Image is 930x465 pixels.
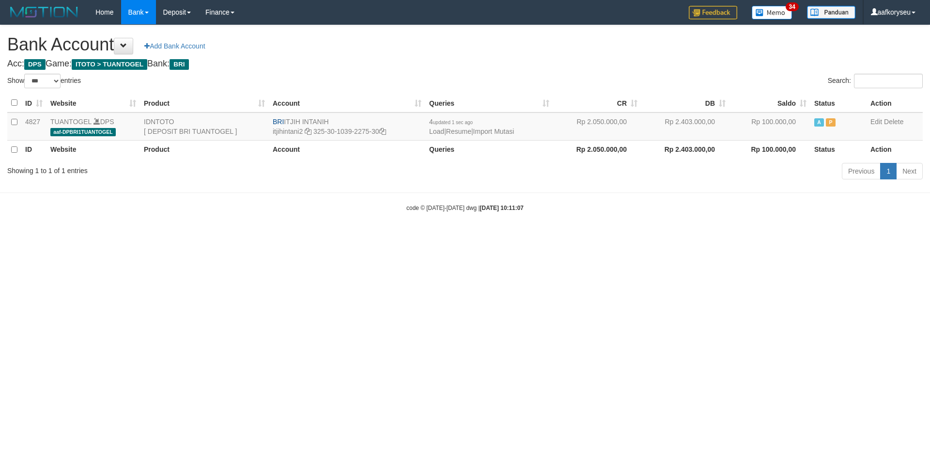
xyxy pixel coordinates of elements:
[269,140,425,159] th: Account
[46,94,140,112] th: Website: activate to sort column ascending
[425,94,553,112] th: Queries: activate to sort column ascending
[867,94,923,112] th: Action
[170,59,188,70] span: BRI
[473,128,514,135] a: Import Mutasi
[896,163,923,179] a: Next
[786,2,799,11] span: 34
[433,120,473,125] span: updated 1 sec ago
[305,128,311,135] a: Copy itjihintani2 to clipboard
[7,74,81,88] label: Show entries
[553,140,641,159] th: Rp 2.050.000,00
[7,35,923,54] h1: Bank Account
[24,59,46,70] span: DPS
[689,6,737,19] img: Feedback.jpg
[807,6,855,19] img: panduan.png
[814,118,824,127] span: Active
[7,5,81,19] img: MOTION_logo.png
[269,112,425,141] td: ITJIH INTANIH 325-30-1039-2275-30
[641,112,729,141] td: Rp 2.403.000,00
[641,140,729,159] th: Rp 2.403.000,00
[140,140,269,159] th: Product
[826,118,836,127] span: Paused
[641,94,729,112] th: DB: activate to sort column ascending
[429,118,514,135] span: | |
[828,74,923,88] label: Search:
[406,205,524,211] small: code © [DATE]-[DATE] dwg |
[870,118,882,126] a: Edit
[138,38,211,54] a: Add Bank Account
[46,112,140,141] td: DPS
[729,140,810,159] th: Rp 100.000,00
[21,140,46,159] th: ID
[140,112,269,141] td: IDNTOTO [ DEPOSIT BRI TUANTOGEL ]
[810,94,867,112] th: Status
[7,162,380,176] div: Showing 1 to 1 of 1 entries
[21,112,46,141] td: 4827
[273,118,284,126] span: BRI
[884,118,903,126] a: Delete
[429,118,473,126] span: 4
[429,128,444,135] a: Load
[425,140,553,159] th: Queries
[50,118,92,126] a: TUANTOGEL
[24,74,61,88] select: Showentries
[729,94,810,112] th: Saldo: activate to sort column ascending
[867,140,923,159] th: Action
[553,112,641,141] td: Rp 2.050.000,00
[752,6,792,19] img: Button%20Memo.svg
[854,74,923,88] input: Search:
[140,94,269,112] th: Product: activate to sort column ascending
[269,94,425,112] th: Account: activate to sort column ascending
[72,59,147,70] span: ITOTO > TUANTOGEL
[842,163,881,179] a: Previous
[7,59,923,69] h4: Acc: Game: Bank:
[880,163,897,179] a: 1
[446,128,471,135] a: Resume
[810,140,867,159] th: Status
[273,128,303,135] a: itjihintani2
[379,128,386,135] a: Copy 325301039227530 to clipboard
[729,112,810,141] td: Rp 100.000,00
[553,94,641,112] th: CR: activate to sort column ascending
[50,128,116,136] span: aaf-DPBRI1TUANTOGEL
[46,140,140,159] th: Website
[480,205,524,211] strong: [DATE] 10:11:07
[21,94,46,112] th: ID: activate to sort column ascending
